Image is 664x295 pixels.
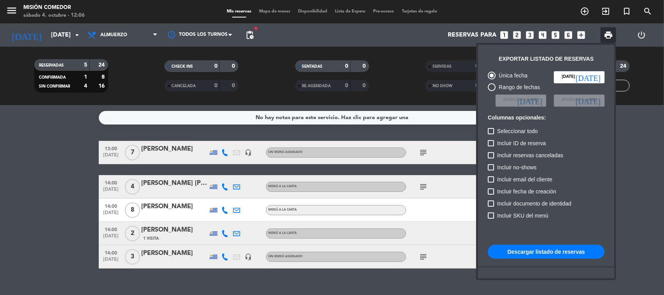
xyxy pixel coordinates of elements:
[497,187,556,196] span: Incluir fecha de creación
[496,71,527,80] div: Única fecha
[488,245,604,259] button: Descargar listado de reservas
[576,97,601,104] i: [DATE]
[497,199,571,208] span: Incluir documento de identidad
[497,151,563,160] span: Incluir reservas canceladas
[576,73,601,81] i: [DATE]
[497,211,548,220] span: Incluir SKU del menú
[499,54,594,63] div: Exportar listado de reservas
[497,139,546,148] span: Incluir ID de reserva
[604,30,613,40] span: print
[496,83,540,92] div: Rango de fechas
[497,163,536,172] span: Incluir no-shows
[488,114,604,121] h6: Columnas opcionales:
[503,97,538,104] span: [PERSON_NAME]
[562,97,597,104] span: [PERSON_NAME]
[517,97,542,104] i: [DATE]
[497,175,552,184] span: Incluir email del cliente
[497,126,538,136] span: Seleccionar todo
